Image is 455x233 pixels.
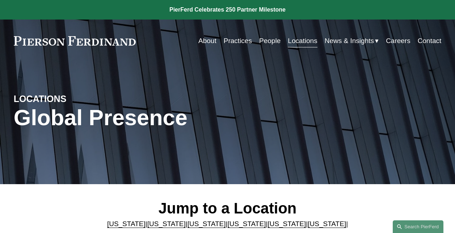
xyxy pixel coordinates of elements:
[188,220,226,228] a: [US_STATE]
[308,220,346,228] a: [US_STATE]
[224,34,252,48] a: Practices
[103,199,352,217] h2: Jump to a Location
[393,220,443,233] a: Search this site
[14,105,299,130] h1: Global Presence
[418,34,441,48] a: Contact
[325,35,374,47] span: News & Insights
[325,34,379,48] a: folder dropdown
[288,34,317,48] a: Locations
[198,34,216,48] a: About
[147,220,186,228] a: [US_STATE]
[267,220,306,228] a: [US_STATE]
[107,220,146,228] a: [US_STATE]
[14,93,121,105] h4: LOCATIONS
[228,220,266,228] a: [US_STATE]
[259,34,281,48] a: People
[386,34,410,48] a: Careers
